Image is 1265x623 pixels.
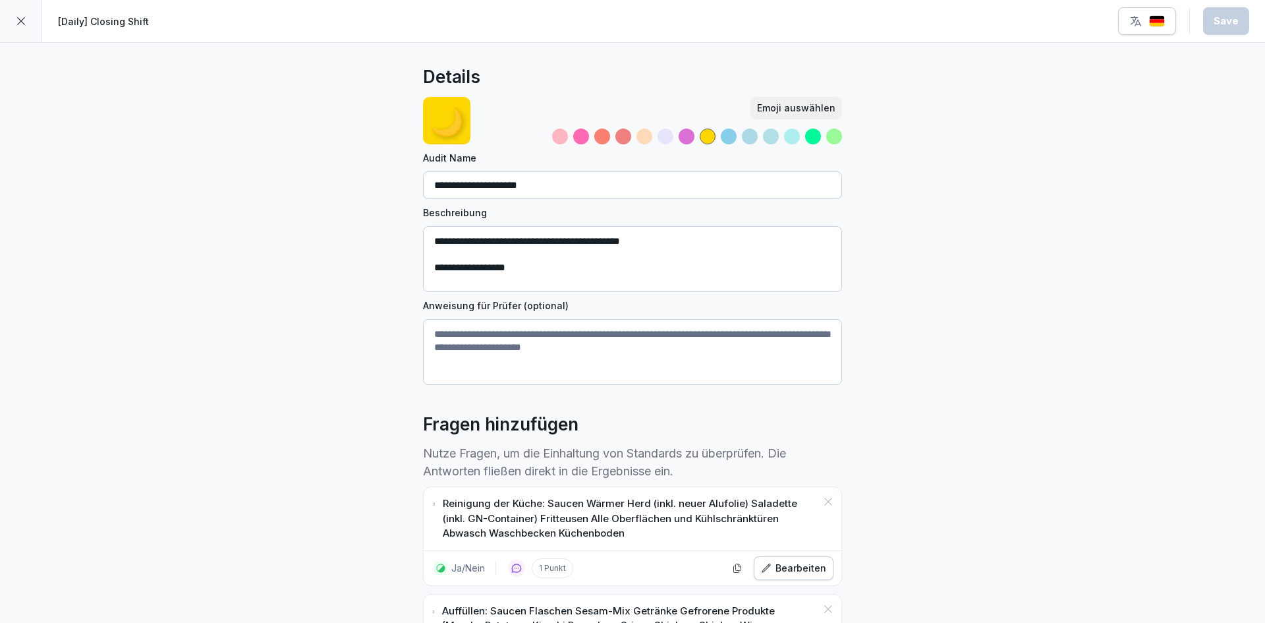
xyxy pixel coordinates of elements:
div: Emoji auswählen [757,101,835,115]
label: Anweisung für Prüfer (optional) [423,299,842,312]
label: Beschreibung [423,206,842,220]
p: Reinigung der Küche: Saucen Wärmer Herd (inkl. neuer Alufolie) Saladette (inkl. GN-Container) Fri... [443,496,816,541]
p: [Daily] Closing Shift [58,15,149,28]
p: 🌙 [430,100,464,142]
h2: Fragen hinzufügen [423,411,578,438]
div: Save [1214,14,1239,28]
label: Audit Name [423,151,842,165]
button: Save [1203,7,1249,35]
div: Bearbeiten [761,561,826,576]
p: 1 Punkt [532,558,573,578]
p: Nutze Fragen, um die Einhaltung von Standards zu überprüfen. Die Antworten fließen direkt in die ... [423,444,842,480]
img: de.svg [1149,15,1165,28]
p: Ja/Nein [451,561,485,575]
button: Emoji auswählen [750,97,842,119]
button: Bearbeiten [754,556,833,580]
h2: Details [423,64,480,90]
